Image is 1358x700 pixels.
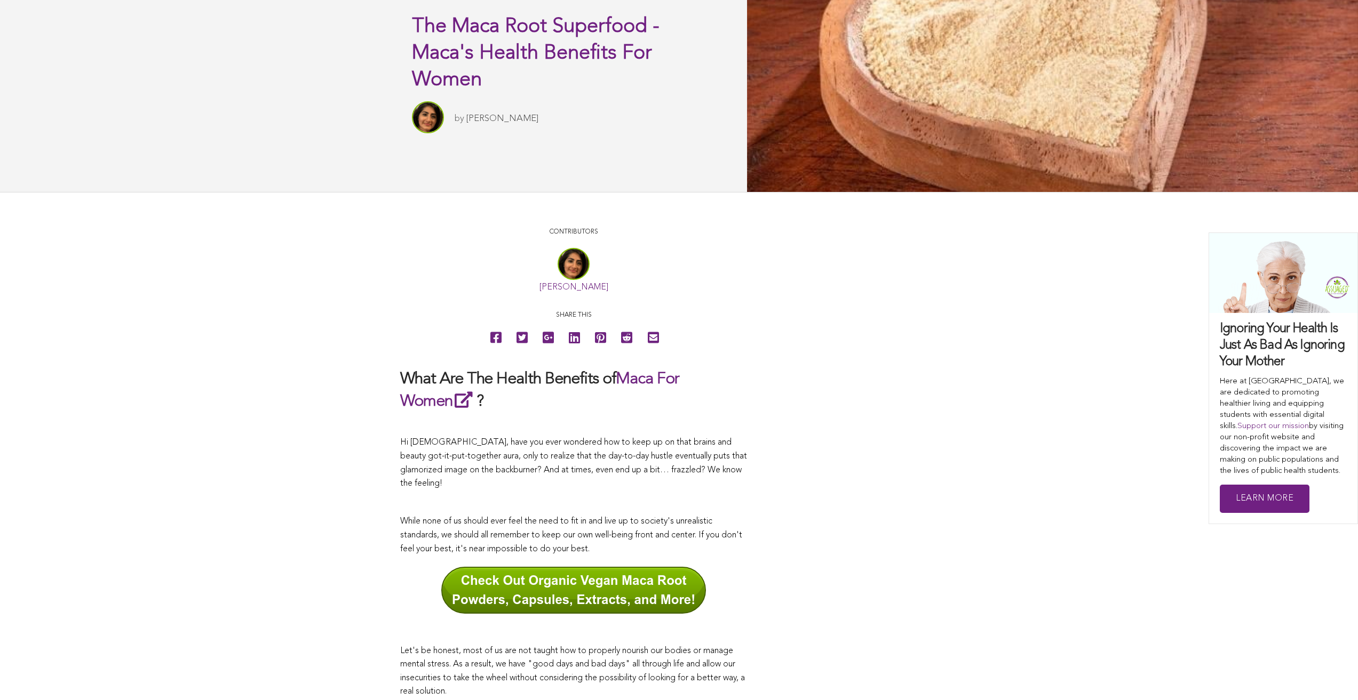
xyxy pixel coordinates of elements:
[466,114,538,123] a: [PERSON_NAME]
[400,517,742,553] span: While none of us should ever feel the need to fit in and live up to society's unrealistic standar...
[1305,649,1358,700] iframe: Chat Widget
[400,371,679,409] a: Maca For Women
[441,567,706,614] img: Check Out Organic Vegan Maca Root Powders, Capsules, Extracts, and More!
[412,17,660,90] span: The Maca Root Superfood - Maca's Health Benefits For Women
[412,101,444,133] img: Sitara Darvish
[1220,485,1309,513] a: Learn More
[400,310,747,320] p: Share this
[400,647,745,696] span: Let's be honest, most of us are not taught how to properly nourish our bodies or manage mental st...
[400,227,747,237] p: CONTRIBUTORS
[455,114,464,123] span: by
[400,369,747,412] h2: What Are The Health Benefits of ?
[400,438,747,488] span: Hi [DEMOGRAPHIC_DATA], have you ever wondered how to keep up on that brains and beauty got-it-put...
[539,283,608,292] a: [PERSON_NAME]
